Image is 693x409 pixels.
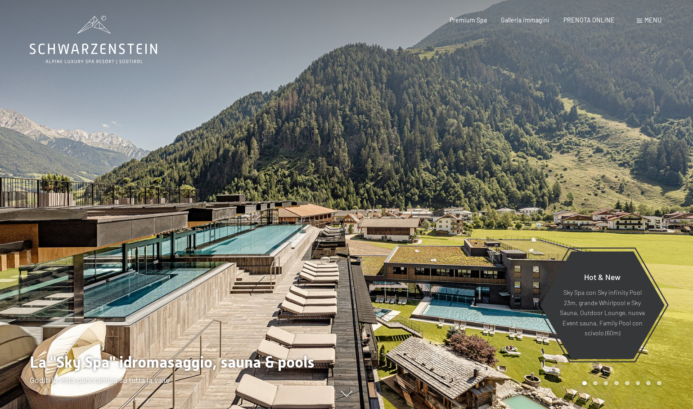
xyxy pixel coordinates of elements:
[614,381,619,386] div: Carousel Page 4
[636,381,640,386] div: Carousel Page 6
[450,16,487,24] a: Premium Spa
[657,381,661,386] div: Carousel Page 8
[559,288,645,338] p: Sky Spa con Sky infinity Pool 23m, grande Whirlpool e Sky Sauna, Outdoor Lounge, nuova Event saun...
[625,381,630,386] div: Carousel Page 5
[593,381,598,386] div: Carousel Page 2
[584,272,621,282] span: Hot & New
[604,381,608,386] div: Carousel Page 3
[579,381,661,386] div: Carousel Pagination
[501,16,549,24] a: Galleria immagini
[646,381,651,386] div: Carousel Page 7
[563,16,615,24] a: PRENOTA ONLINE
[644,16,661,24] span: Menu
[259,226,327,235] span: Consenso marketing*
[582,381,587,386] div: Carousel Page 1 (Current Slide)
[540,251,665,360] a: Hot & New Sky Spa con Sky infinity Pool 23m, grande Whirlpool e Sky Sauna, Outdoor Lounge, nuova ...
